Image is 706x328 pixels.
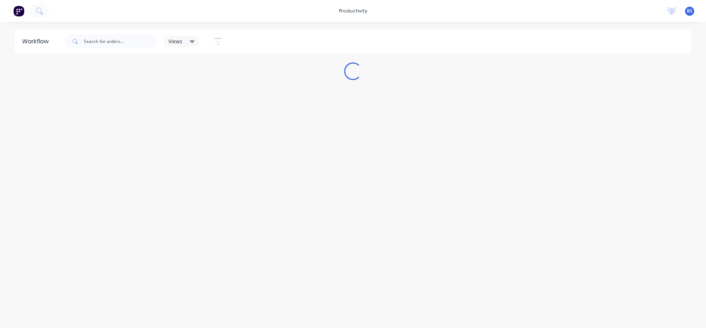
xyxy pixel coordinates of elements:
[168,37,182,45] span: Views
[335,6,371,17] div: productivity
[687,8,692,14] span: BS
[22,37,52,46] div: Workflow
[13,6,24,17] img: Factory
[84,34,157,49] input: Search for orders...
